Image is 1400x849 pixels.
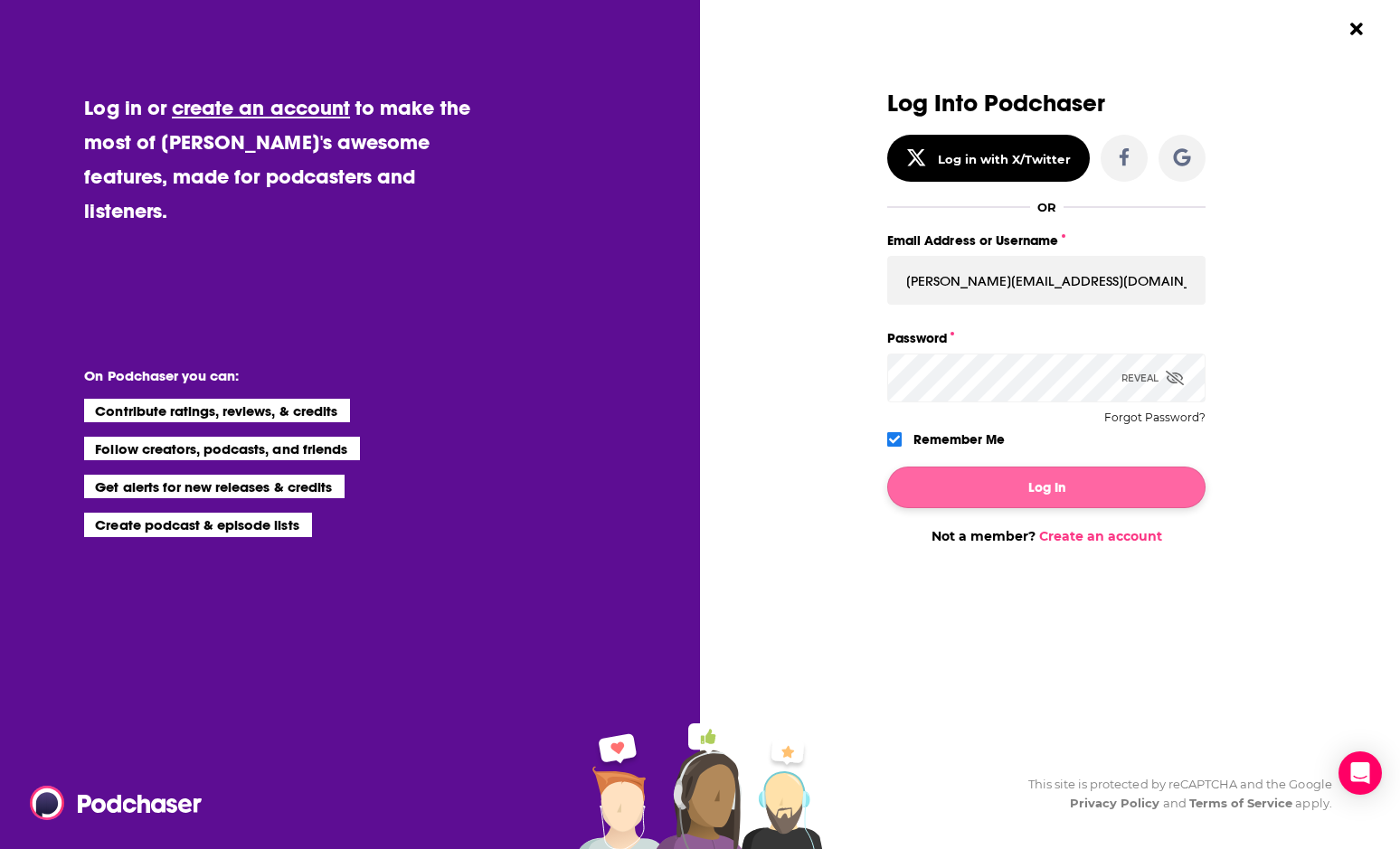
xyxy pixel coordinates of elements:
[887,256,1206,305] input: Email Address or Username
[30,786,203,820] img: Podchaser - Follow, Share and Rate Podcasts
[913,428,1005,451] label: Remember Me
[84,513,311,536] li: Create podcast & episode lists
[1339,12,1374,46] button: Close Button
[1037,200,1056,214] div: OR
[887,467,1206,508] button: Log In
[938,152,1071,166] div: Log in with X/Twitter
[84,367,446,384] li: On Podchaser you can:
[887,326,1206,350] label: Password
[887,229,1206,252] label: Email Address or Username
[84,437,360,460] li: Follow creators, podcasts, and friends
[1039,528,1162,544] a: Create an account
[30,786,189,820] a: Podchaser - Follow, Share and Rate Podcasts
[172,95,350,120] a: create an account
[1014,775,1332,813] div: This site is protected by reCAPTCHA and the Google and apply.
[1121,354,1184,402] div: Reveal
[887,135,1090,182] button: Log in with X/Twitter
[1104,411,1206,424] button: Forgot Password?
[887,528,1206,544] div: Not a member?
[1339,751,1382,795] div: Open Intercom Messenger
[1189,796,1293,810] a: Terms of Service
[84,399,350,422] li: Contribute ratings, reviews, & credits
[1070,796,1160,810] a: Privacy Policy
[84,475,344,498] li: Get alerts for new releases & credits
[887,90,1206,117] h3: Log Into Podchaser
